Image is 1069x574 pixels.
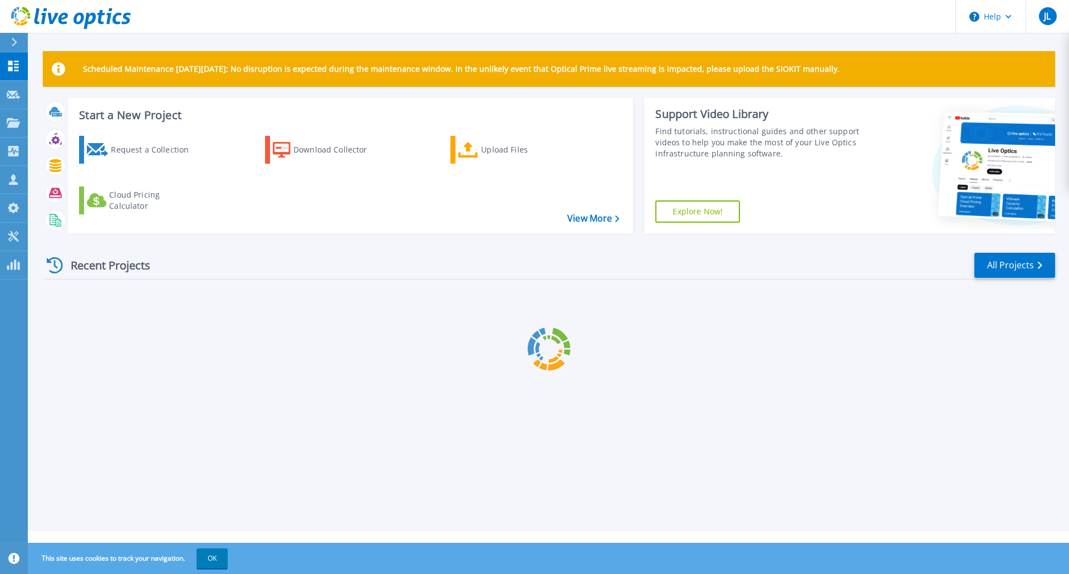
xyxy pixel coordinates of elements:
[293,139,383,161] div: Download Collector
[567,213,619,224] a: View More
[1044,12,1051,21] span: JL
[111,139,200,161] div: Request a Collection
[481,139,570,161] div: Upload Files
[43,252,165,279] div: Recent Projects
[450,136,575,164] a: Upload Files
[197,548,228,568] button: OK
[974,253,1055,278] a: All Projects
[655,126,865,159] div: Find tutorials, instructional guides and other support videos to help you make the most of your L...
[109,189,198,212] div: Cloud Pricing Calculator
[655,107,865,121] div: Support Video Library
[265,136,389,164] a: Download Collector
[31,548,228,568] span: This site uses cookies to track your navigation.
[655,200,740,223] a: Explore Now!
[83,65,840,73] p: Scheduled Maintenance [DATE][DATE]: No disruption is expected during the maintenance window. In t...
[79,187,203,214] a: Cloud Pricing Calculator
[79,136,203,164] a: Request a Collection
[79,109,619,121] h3: Start a New Project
